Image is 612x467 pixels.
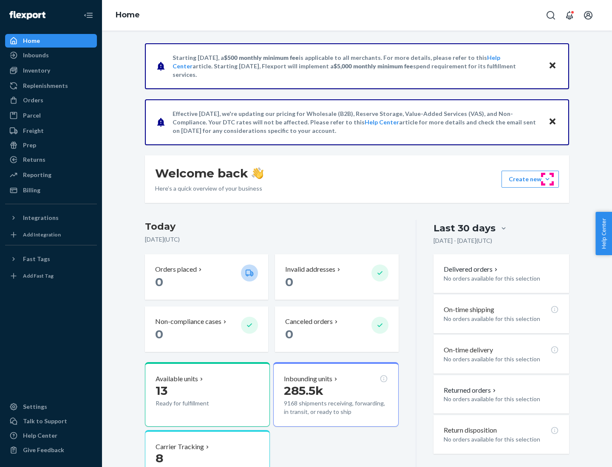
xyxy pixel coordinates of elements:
[156,399,234,408] p: Ready for fulfillment
[23,111,41,120] div: Parcel
[145,307,268,352] button: Non-compliance cases 0
[547,60,558,72] button: Close
[444,395,559,403] p: No orders available for this selection
[156,383,167,398] span: 13
[285,275,293,289] span: 0
[275,307,398,352] button: Canceled orders 0
[80,7,97,24] button: Close Navigation
[285,264,335,274] p: Invalid addresses
[23,417,67,425] div: Talk to Support
[5,228,97,242] a: Add Integration
[145,235,399,244] p: [DATE] ( UTC )
[23,66,50,75] div: Inventory
[155,317,221,326] p: Non-compliance cases
[109,3,147,28] ol: breadcrumbs
[334,62,413,70] span: $5,000 monthly minimum fee
[5,153,97,166] a: Returns
[284,399,388,416] p: 9168 shipments receiving, forwarding, in transit, or ready to ship
[23,186,40,194] div: Billing
[5,93,97,107] a: Orders
[5,124,97,138] a: Freight
[444,345,493,355] p: On-time delivery
[173,53,540,79] p: Starting [DATE], a is applicable to all merchants. For more details, please refer to this article...
[145,220,399,233] h3: Today
[5,183,97,197] a: Billing
[23,446,64,454] div: Give Feedback
[580,7,597,24] button: Open account menu
[595,212,612,255] button: Help Center
[156,442,204,452] p: Carrier Tracking
[155,184,263,193] p: Here’s a quick overview of your business
[23,82,68,90] div: Replenishments
[284,374,332,384] p: Inbounding units
[23,51,49,59] div: Inbounds
[155,275,163,289] span: 0
[444,274,559,283] p: No orders available for this selection
[5,138,97,152] a: Prep
[5,429,97,442] a: Help Center
[5,109,97,122] a: Parcel
[5,79,97,93] a: Replenishments
[9,11,45,20] img: Flexport logo
[284,383,323,398] span: 285.5k
[5,211,97,225] button: Integrations
[273,362,398,427] button: Inbounding units285.5k9168 shipments receiving, forwarding, in transit, or ready to ship
[444,385,498,395] button: Returned orders
[23,431,57,440] div: Help Center
[5,34,97,48] a: Home
[444,355,559,363] p: No orders available for this selection
[547,116,558,128] button: Close
[285,317,333,326] p: Canceled orders
[252,167,263,179] img: hand-wave emoji
[444,435,559,444] p: No orders available for this selection
[23,255,50,263] div: Fast Tags
[145,362,270,427] button: Available units13Ready for fulfillment
[433,222,496,235] div: Last 30 days
[365,118,399,126] a: Help Center
[145,254,268,300] button: Orders placed 0
[155,327,163,341] span: 0
[561,7,578,24] button: Open notifications
[275,254,398,300] button: Invalid addresses 0
[23,231,61,238] div: Add Integration
[5,64,97,77] a: Inventory
[23,402,47,411] div: Settings
[5,269,97,283] a: Add Fast Tag
[155,264,197,274] p: Orders placed
[116,10,140,20] a: Home
[23,155,45,164] div: Returns
[5,443,97,457] button: Give Feedback
[23,171,51,179] div: Reporting
[155,166,263,181] h1: Welcome back
[173,110,540,135] p: Effective [DATE], we're updating our pricing for Wholesale (B2B), Reserve Storage, Value-Added Se...
[433,236,492,245] p: [DATE] - [DATE] ( UTC )
[444,305,494,315] p: On-time shipping
[285,327,293,341] span: 0
[501,171,559,188] button: Create new
[23,37,40,45] div: Home
[5,252,97,266] button: Fast Tags
[23,141,36,149] div: Prep
[23,214,59,222] div: Integrations
[156,374,198,384] p: Available units
[23,272,54,279] div: Add Fast Tag
[156,451,163,465] span: 8
[444,425,497,435] p: Return disposition
[5,48,97,62] a: Inbounds
[542,7,559,24] button: Open Search Box
[5,400,97,414] a: Settings
[224,54,299,61] span: $500 monthly minimum fee
[444,315,559,323] p: No orders available for this selection
[23,96,43,104] div: Orders
[444,264,499,274] button: Delivered orders
[5,168,97,182] a: Reporting
[23,127,44,135] div: Freight
[5,414,97,428] a: Talk to Support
